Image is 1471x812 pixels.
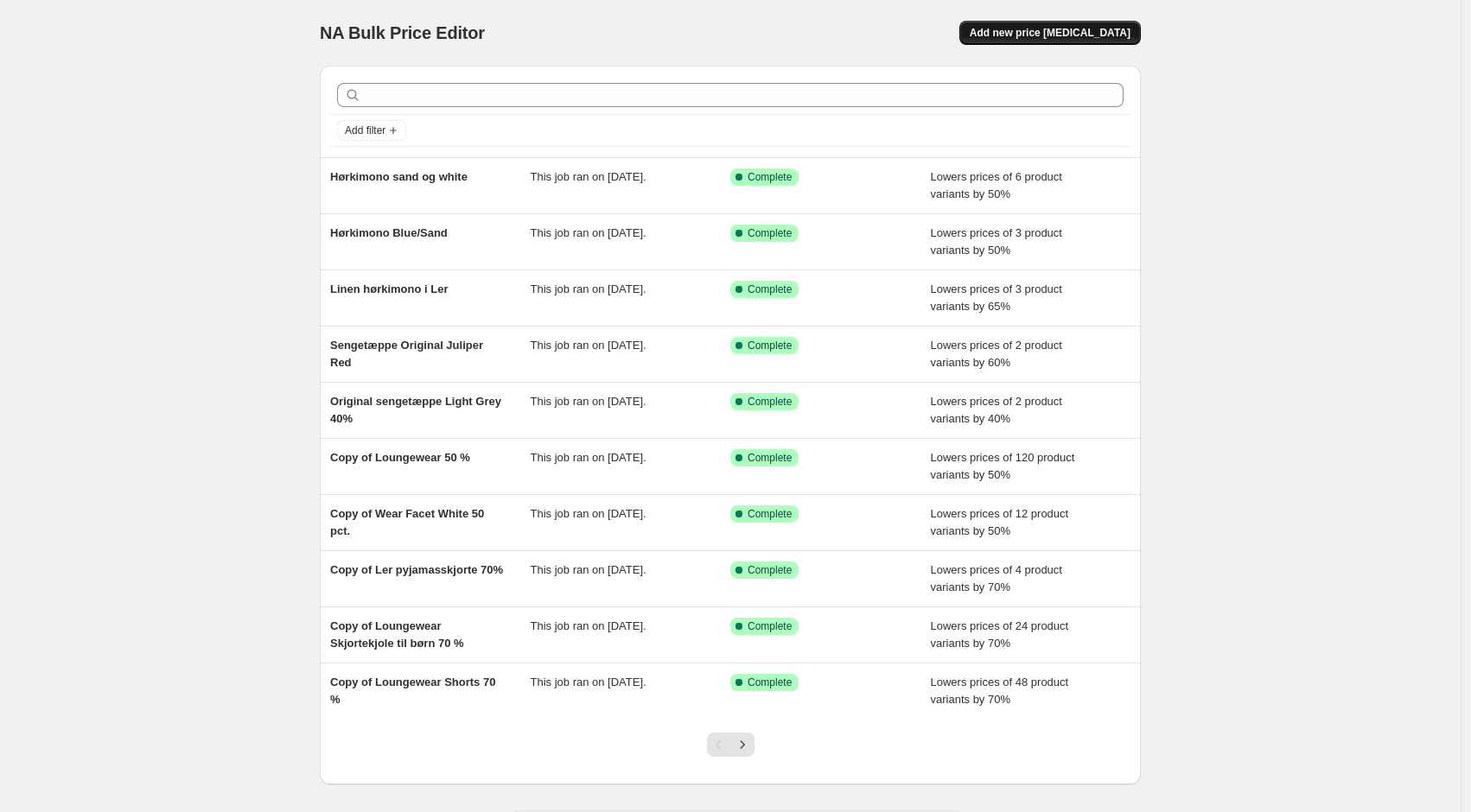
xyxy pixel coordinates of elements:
[531,507,646,520] span: This job ran on [DATE].
[748,619,792,633] span: Complete
[931,507,1069,537] span: Lowers prices of 12 product variants by 50%
[330,676,495,706] span: Copy of Loungewear Shorts 70 %
[531,226,646,239] span: This job ran on [DATE].
[931,451,1075,481] span: Lowers prices of 120 product variants by 50%
[970,26,1130,40] span: Add new price [MEDICAL_DATA]
[531,339,646,352] span: This job ran on [DATE].
[931,282,1062,313] span: Lowers prices of 3 product variants by 65%
[330,619,464,650] span: Copy of Loungewear Skjortekjole til børn 70 %
[330,451,470,464] span: Copy of Loungewear 50 %
[330,170,468,183] span: Hørkimono sand og white
[330,226,448,239] span: Hørkimono Blue/Sand
[748,339,792,352] span: Complete
[330,507,484,537] span: Copy of Wear Facet White 50 pct.
[748,226,792,240] span: Complete
[748,170,792,184] span: Complete
[531,676,646,688] span: This job ran on [DATE].
[931,226,1062,257] span: Lowers prices of 3 product variants by 50%
[931,395,1062,425] span: Lowers prices of 2 product variants by 40%
[748,451,792,465] span: Complete
[531,451,646,464] span: This job ran on [DATE].
[748,507,792,521] span: Complete
[730,733,755,757] button: Next
[531,619,646,632] span: This job ran on [DATE].
[337,120,406,141] button: Add filter
[330,282,449,295] span: Linen hørkimono i Ler
[959,21,1141,45] button: Add new price [MEDICAL_DATA]
[931,170,1062,200] span: Lowers prices of 6 product variants by 50%
[748,395,792,409] span: Complete
[748,676,792,689] span: Complete
[320,23,485,42] span: NA Bulk Price Editor
[531,395,646,408] span: This job ran on [DATE].
[931,619,1069,650] span: Lowers prices of 24 product variants by 70%
[931,563,1062,593] span: Lowers prices of 4 product variants by 70%
[748,282,792,296] span: Complete
[345,124,385,137] span: Add filter
[531,282,646,295] span: This job ran on [DATE].
[531,563,646,576] span: This job ran on [DATE].
[707,733,755,757] nav: Pagination
[931,339,1062,369] span: Lowers prices of 2 product variants by 60%
[330,395,501,425] span: Original sengetæppe Light Grey 40%
[531,170,646,183] span: This job ran on [DATE].
[748,563,792,577] span: Complete
[330,339,483,369] span: Sengetæppe Original Juliper Red
[330,563,503,576] span: Copy of Ler pyjamasskjorte 70%
[931,676,1069,706] span: Lowers prices of 48 product variants by 70%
